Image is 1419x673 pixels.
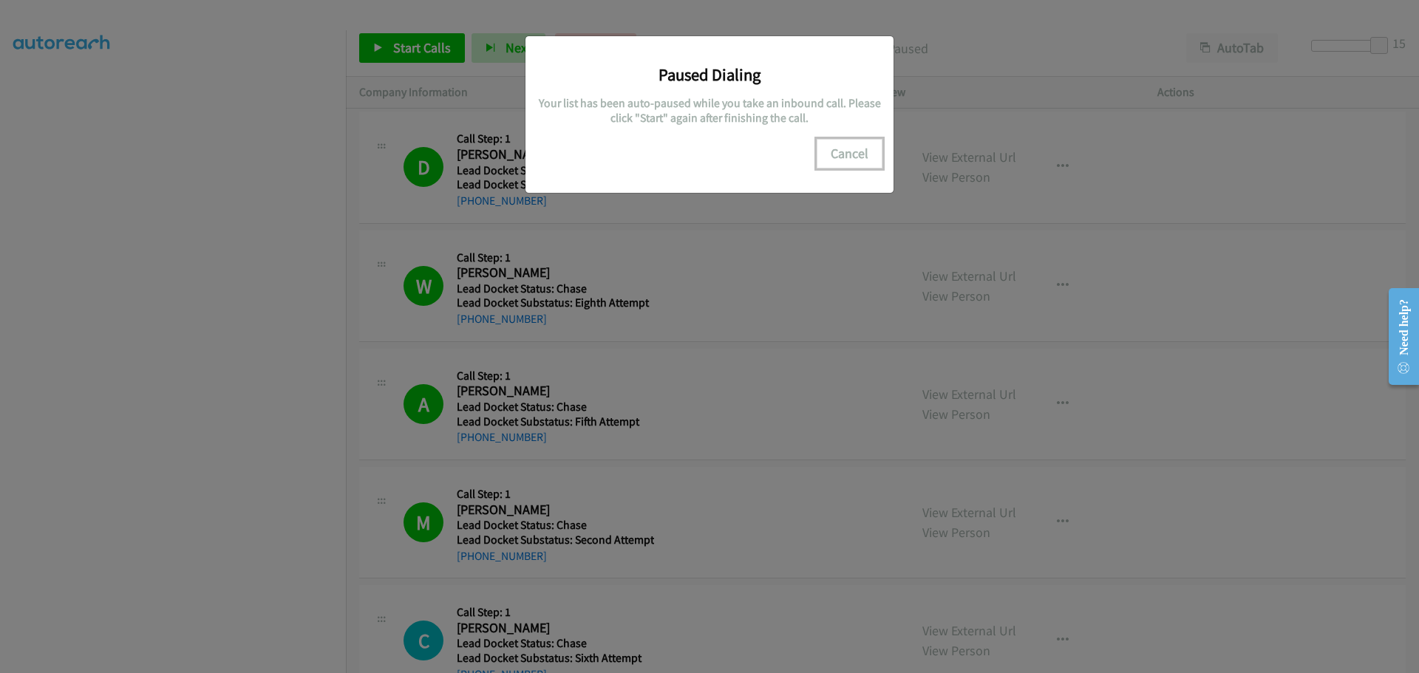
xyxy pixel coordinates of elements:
h5: Your list has been auto-paused while you take an inbound call. Please click "Start" again after f... [537,96,882,125]
button: Cancel [817,139,882,168]
iframe: Resource Center [1376,278,1419,395]
h3: Paused Dialing [537,64,882,85]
